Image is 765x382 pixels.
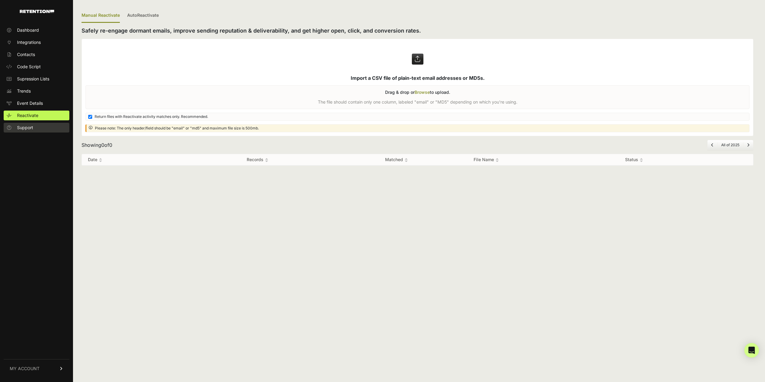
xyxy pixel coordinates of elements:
[82,141,112,149] div: Showing of
[82,9,120,23] div: Manual Reactivate
[744,343,759,358] div: Open Intercom Messenger
[619,154,741,165] th: Status
[496,158,499,162] img: no_sort-eaf950dc5ab64cae54d48a5578032e96f70b2ecb7d747501f34c8f2db400fb66.gif
[82,154,189,165] th: Date
[4,86,69,96] a: Trends
[20,10,54,13] img: Retention.com
[4,25,69,35] a: Dashboard
[326,154,468,165] th: Matched
[4,62,69,72] a: Code Script
[189,154,326,165] th: Records
[4,98,69,108] a: Event Details
[17,39,41,45] span: Integrations
[707,140,753,150] nav: Page navigation
[711,143,714,147] a: Previous
[88,115,92,119] input: Return files with Reactivate activity matches only. Recommended.
[17,27,39,33] span: Dashboard
[4,111,69,120] a: Reactivate
[405,158,408,162] img: no_sort-eaf950dc5ab64cae54d48a5578032e96f70b2ecb7d747501f34c8f2db400fb66.gif
[101,142,104,148] span: 0
[4,123,69,133] a: Support
[17,100,43,106] span: Event Details
[109,142,112,148] span: 0
[468,154,619,165] th: File Name
[82,27,753,35] h2: Safely re-engage dormant emails, improve sending reputation & deliverability, and get higher open...
[17,88,31,94] span: Trends
[95,114,208,119] span: Return files with Reactivate activity matches only. Recommended.
[17,112,38,118] span: Reactivate
[127,9,159,23] a: AutoReactivate
[17,125,33,131] span: Support
[265,158,268,162] img: no_sort-eaf950dc5ab64cae54d48a5578032e96f70b2ecb7d747501f34c8f2db400fb66.gif
[17,51,35,58] span: Contacts
[640,158,643,162] img: no_sort-eaf950dc5ab64cae54d48a5578032e96f70b2ecb7d747501f34c8f2db400fb66.gif
[4,50,69,59] a: Contacts
[10,366,40,372] span: MY ACCOUNT
[717,143,743,147] li: All of 2025
[4,359,69,378] a: MY ACCOUNT
[99,158,102,162] img: no_sort-eaf950dc5ab64cae54d48a5578032e96f70b2ecb7d747501f34c8f2db400fb66.gif
[4,37,69,47] a: Integrations
[17,64,41,70] span: Code Script
[747,143,749,147] a: Next
[4,74,69,84] a: Supression Lists
[17,76,49,82] span: Supression Lists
